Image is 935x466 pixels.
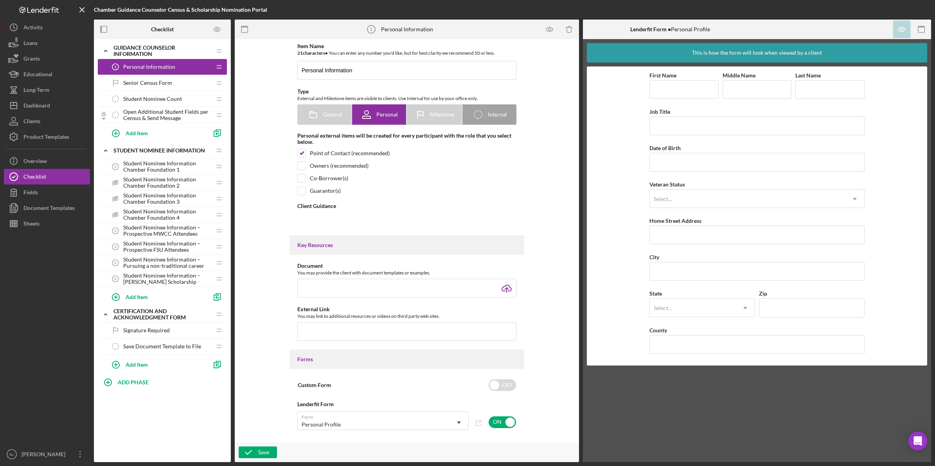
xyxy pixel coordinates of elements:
button: Preview as [209,21,226,38]
div: Type [297,88,516,95]
div: This is how the form will look when viewed by a client [692,43,822,63]
div: Owners (recommended) [310,163,369,169]
div: Long-Term [23,82,49,100]
button: Fields [4,185,90,200]
div: Personal Profile [630,26,710,32]
span: Student Nominee Information Chamber Foundation 1 [123,160,211,173]
button: Activity [4,20,90,35]
span: Milestone [430,111,454,118]
button: BL[PERSON_NAME] [4,446,90,462]
div: Item Name [297,43,516,49]
div: Guarantor(s) [310,188,341,194]
div: Educational [23,66,52,84]
div: Fields [23,185,38,202]
tspan: 1 [115,65,117,69]
div: Clients [23,113,40,131]
div: Co-Borrower(s) [310,175,348,181]
div: You may link to additional resources or videos on third party web sites. [297,312,516,320]
div: Document [297,263,516,269]
div: Add Item [126,289,148,304]
button: Document Templates [4,200,90,216]
a: Grants [4,51,90,66]
tspan: 2 [115,165,117,168]
span: Open Additional Student Fields per Census & Send Message [123,109,211,121]
div: Personal Information [381,26,433,32]
button: Clients [4,113,90,129]
span: Signature Required [123,327,170,333]
div: Document Templates [23,200,75,218]
span: Save Document Template to File [123,343,201,349]
button: Long-Term [4,82,90,98]
label: Date of Birth [649,145,681,151]
div: External and Milestone items are visible to clients. Use Internal for use by your office only. [297,95,516,102]
b: Checklist [151,26,174,32]
div: Product Templates [23,129,69,147]
button: Checklist [4,169,90,185]
div: Open Intercom Messenger [908,432,927,450]
div: Forms [297,356,516,362]
span: Student Nominee Count [123,96,182,102]
span: Student Nominee Information Chamber Foundation 4 [123,208,211,221]
span: Personal Information [123,64,175,70]
tspan: 4 [115,245,117,249]
div: Student Nominee Information [113,147,211,154]
div: Guidance Counselor Information [113,45,211,57]
span: Senior Census Form [123,80,172,86]
tspan: 1 [370,27,372,32]
text: BL [9,452,14,457]
button: ADD PHASE [98,374,227,390]
tspan: 6 [115,277,117,281]
button: Educational [4,66,90,82]
b: Lenderfit Form • [630,26,671,32]
label: Job Title [649,108,670,115]
span: Student Nominee Information – Prospective MWCC Attendees [123,224,211,237]
div: You can enter any number you'd like, but for best clarity we recommend 50 or less. [297,49,516,57]
label: Home Street Address [649,217,701,224]
div: Grants [23,51,40,68]
span: Personal [376,111,398,118]
button: Save [239,446,277,458]
b: ADD PHASE [118,379,149,385]
div: Sheets [23,216,40,233]
button: Add Item [106,125,207,141]
b: 21 character s • [297,50,328,56]
span: Student Nominee Information – Prospective FSU Attendees [123,240,211,253]
div: Overview [23,153,47,171]
div: You may provide the client with document templates or examples. [297,269,516,277]
label: County [649,327,667,333]
button: Dashboard [4,98,90,113]
a: Overview [4,153,90,169]
button: Product Templates [4,129,90,145]
label: Last Name [795,72,821,79]
a: Sheets [4,216,90,231]
b: Chamber Guidance Counselor Census & Scholarship Nomination Portal [94,6,267,13]
button: Add Item [106,357,207,372]
div: Dashboard [23,98,50,115]
button: Add Item [106,289,207,305]
label: City [649,254,659,260]
div: Key Resources [297,242,516,248]
div: Loans [23,35,38,53]
div: Activity [23,20,43,37]
button: Loans [4,35,90,51]
div: Add Item [126,357,148,372]
div: [PERSON_NAME] [20,446,70,464]
div: Select... [654,305,672,311]
div: Point of Contact (recommended) [310,150,390,156]
tspan: 5 [115,261,117,265]
span: Student Nominee Information Chamber Foundation 3 [123,192,211,205]
div: Save [258,446,269,458]
span: Student Nominee Information – Pursuing a non-traditional career [123,256,211,269]
div: Select... [654,196,672,202]
div: Personal external items will be created for every participant with the role that you select below. [297,133,516,145]
span: Student Nominee Information Chamber Foundation 2 [123,176,211,189]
